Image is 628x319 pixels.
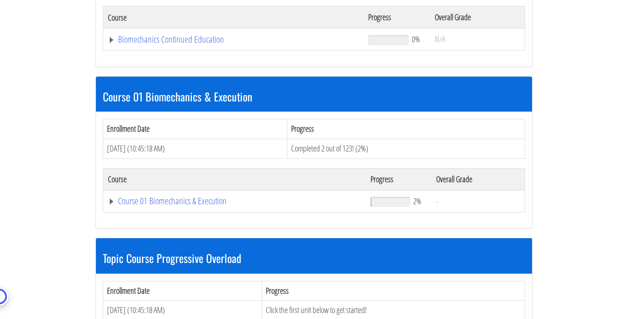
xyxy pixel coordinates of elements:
[103,90,525,102] h3: Course 01 Biomechanics & Execution
[366,168,432,190] th: Progress
[413,196,421,206] span: 2%
[412,34,420,44] span: 0%
[103,119,287,139] th: Enrollment Date
[103,6,364,28] th: Course
[262,281,525,301] th: Progress
[287,119,525,139] th: Progress
[103,252,525,264] h3: Topic Course Progressive Overload
[103,281,262,301] th: Enrollment Date
[108,196,361,206] a: Course 01 Biomechanics & Execution
[430,6,525,28] th: Overall Grade
[432,168,525,190] th: Overall Grade
[364,6,430,28] th: Progress
[108,35,359,44] a: Biomechanics Continued Education
[432,190,525,212] td: -
[103,139,287,158] td: [DATE] (10:45:18 AM)
[430,28,525,50] td: N/A
[287,139,525,158] td: Completed 2 out of 123! (2%)
[103,168,366,190] th: Course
